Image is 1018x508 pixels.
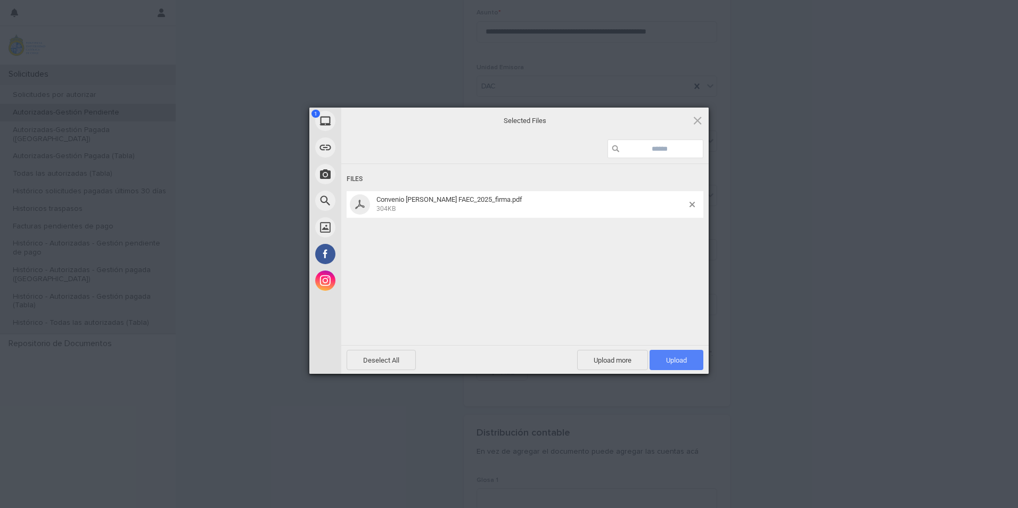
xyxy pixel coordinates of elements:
[309,134,437,161] div: Link (URL)
[692,114,703,126] span: Click here or hit ESC to close picker
[376,195,522,203] span: Convenio [PERSON_NAME] FAEC_2025_firma.pdf
[418,116,631,126] span: Selected Files
[309,187,437,214] div: Web Search
[347,169,703,189] div: Files
[311,110,320,118] span: 1
[376,205,396,212] span: 304KB
[577,350,648,370] span: Upload more
[309,214,437,241] div: Unsplash
[373,195,689,213] span: Convenio FAEC_Karina Fischer_ FAEC_2025_firma.pdf
[666,356,687,364] span: Upload
[309,267,437,294] div: Instagram
[347,350,416,370] span: Deselect All
[309,241,437,267] div: Facebook
[650,350,703,370] span: Upload
[309,108,437,134] div: My Device
[309,161,437,187] div: Take Photo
